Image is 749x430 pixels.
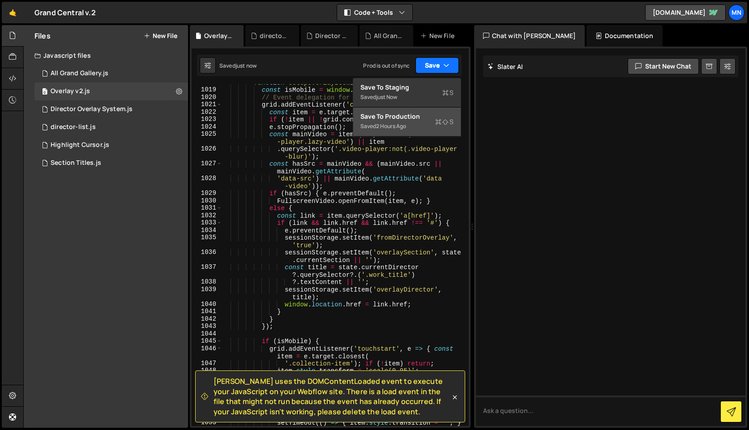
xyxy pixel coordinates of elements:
[192,345,222,360] div: 1046
[192,234,222,249] div: 1035
[192,123,222,131] div: 1024
[586,25,662,47] div: Documentation
[34,154,188,172] div: 15298/40223.js
[192,227,222,234] div: 1034
[34,118,188,136] div: 15298/40379.js
[204,31,233,40] div: Overlay v2.js
[192,130,222,145] div: 1025
[420,31,458,40] div: New File
[51,69,108,77] div: All Grand Gallery.js
[144,32,177,39] button: New File
[315,31,347,40] div: Director Overlay System.js
[363,62,410,69] div: Prod is out of sync
[488,62,523,71] h2: Slater AI
[376,93,397,101] div: just now
[353,107,461,137] button: Save to ProductionS Saved2 hours ago
[374,31,402,40] div: All Grand Gallery.js
[192,315,222,323] div: 1042
[51,87,90,95] div: Overlay v2.js
[337,4,412,21] button: Code + Tools
[192,94,222,101] div: 1020
[192,330,222,338] div: 1044
[474,25,585,47] div: Chat with [PERSON_NAME]
[415,57,459,73] button: Save
[51,123,96,131] div: director-list.js
[442,88,454,97] span: S
[219,62,257,69] div: Saved
[192,374,222,389] div: 1049
[376,122,406,130] div: 2 hours ago
[645,4,726,21] a: [DOMAIN_NAME]
[34,136,188,154] div: 15298/43117.js
[235,62,257,69] div: just now
[34,82,188,100] div: 15298/45944.js
[51,105,133,113] div: Director Overlay System.js
[214,376,450,417] span: [PERSON_NAME] uses the DOMContentLoaded event to execute your JavaScript on your Webflow site. Th...
[42,89,47,96] span: 0
[192,197,222,205] div: 1030
[192,367,222,374] div: 1048
[34,7,96,18] div: Grand Central v.2
[192,108,222,116] div: 1022
[192,160,222,175] div: 1027
[192,278,222,286] div: 1038
[192,249,222,263] div: 1036
[192,116,222,123] div: 1023
[360,121,454,132] div: Saved
[192,308,222,315] div: 1041
[192,389,222,404] div: 1050
[192,86,222,94] div: 1019
[192,322,222,330] div: 1043
[192,189,222,197] div: 1029
[2,2,24,23] a: 🤙
[192,212,222,219] div: 1032
[192,101,222,108] div: 1021
[34,100,188,118] div: 15298/42891.js
[24,47,188,64] div: Javascript files
[353,78,461,107] button: Save to StagingS Savedjust now
[728,4,745,21] a: MN
[192,301,222,308] div: 1040
[192,145,222,160] div: 1026
[51,141,109,149] div: Highlight Cursor.js
[192,219,222,227] div: 1033
[51,159,101,167] div: Section Titles.js
[192,337,222,345] div: 1045
[360,83,454,92] div: Save to Staging
[192,404,222,412] div: 1051
[192,286,222,301] div: 1039
[360,112,454,121] div: Save to Production
[192,411,222,419] div: 1052
[435,117,454,126] span: S
[192,204,222,212] div: 1031
[260,31,288,40] div: director-list.js
[360,92,454,103] div: Saved
[192,175,222,189] div: 1028
[34,31,51,41] h2: Files
[192,263,222,278] div: 1037
[34,64,188,82] div: 15298/43578.js
[192,360,222,367] div: 1047
[628,58,699,74] button: Start new chat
